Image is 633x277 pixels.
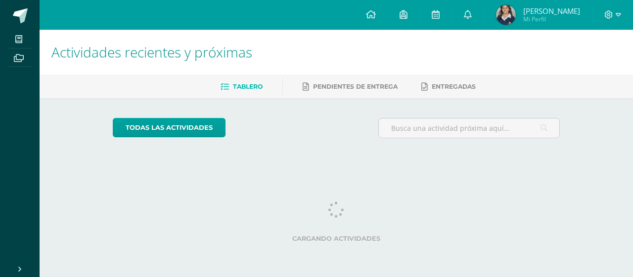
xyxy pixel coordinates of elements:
a: Pendientes de entrega [303,79,398,95]
span: Actividades recientes y próximas [51,43,252,61]
span: Entregadas [432,83,476,90]
a: Tablero [221,79,263,95]
input: Busca una actividad próxima aquí... [379,118,560,138]
span: Mi Perfil [523,15,580,23]
span: Tablero [233,83,263,90]
img: 4cdb02751314fa0dd71f70447004a266.png [496,5,516,25]
span: Pendientes de entrega [313,83,398,90]
a: todas las Actividades [113,118,226,137]
span: [PERSON_NAME] [523,6,580,16]
label: Cargando actividades [113,235,560,242]
a: Entregadas [421,79,476,95]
